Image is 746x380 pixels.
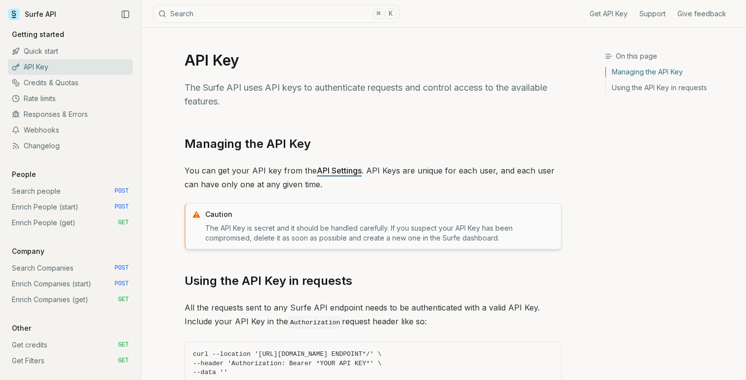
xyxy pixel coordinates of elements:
span: GET [118,219,129,227]
a: Enrich People (start) POST [8,199,133,215]
p: The Surfe API uses API keys to authenticate requests and control access to the available features. [185,81,561,108]
button: Search⌘K [153,5,400,23]
a: Search Companies POST [8,260,133,276]
a: Surfe API [8,7,56,22]
a: Rate limits [8,91,133,106]
a: Managing the API Key [606,67,738,80]
a: Changelog [8,138,133,154]
a: Enrich Companies (start) POST [8,276,133,292]
span: POST [114,187,129,195]
p: The API Key is secret and it should be handled carefully. If you suspect your API Key has been co... [205,223,555,243]
h3: On this page [605,51,738,61]
p: People [8,170,40,179]
a: Managing the API Key [185,136,311,152]
p: Company [8,246,48,256]
span: POST [114,203,129,211]
a: Credits & Quotas [8,75,133,91]
a: Enrich Companies (get) GET [8,292,133,308]
a: Support [639,9,666,19]
span: GET [118,296,129,304]
p: Other [8,323,35,333]
p: Getting started [8,30,68,39]
a: Using the API Key in requests [606,80,738,93]
h1: API Key [185,51,561,69]
a: Give feedback [677,9,726,19]
a: Responses & Errors [8,106,133,122]
code: curl --location '[URL][DOMAIN_NAME] ENDPOINT*/' \ --header 'Authorization: Bearer *YOUR API KEY*'... [193,350,553,378]
kbd: K [385,8,396,19]
p: You can get your API key from the . API Keys are unique for each user, and each user can have onl... [185,164,561,191]
a: API Key [8,59,133,75]
a: Quick start [8,43,133,59]
button: Collapse Sidebar [118,7,133,22]
a: Webhooks [8,122,133,138]
span: POST [114,280,129,288]
span: GET [118,357,129,365]
a: Get credits GET [8,337,133,353]
a: Search people POST [8,183,133,199]
kbd: ⌘ [373,8,384,19]
a: Get Filters GET [8,353,133,369]
a: API Settings [317,166,362,175]
p: Caution [205,209,555,219]
p: All the requests sent to any Surfe API endpoint needs to be authenticated with a valid API Key. I... [185,301,561,330]
code: Authorization [288,317,342,328]
span: POST [114,264,129,272]
a: Enrich People (get) GET [8,215,133,231]
a: Using the API Key in requests [185,273,352,289]
a: Get API Key [590,9,628,19]
span: GET [118,341,129,349]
